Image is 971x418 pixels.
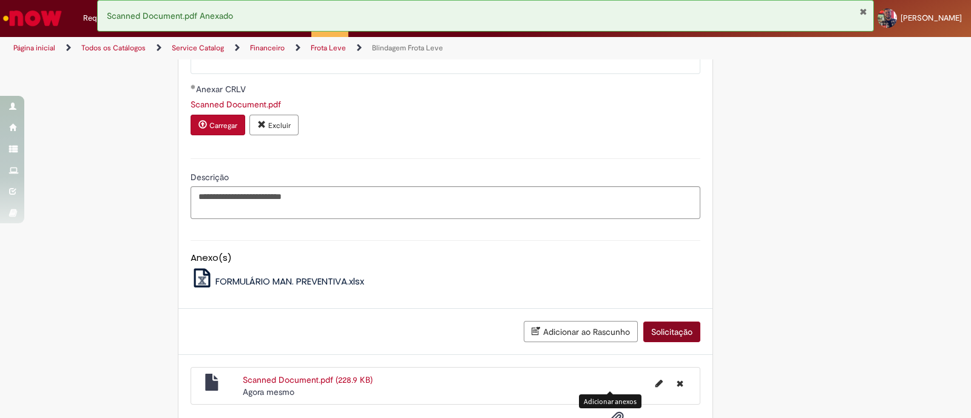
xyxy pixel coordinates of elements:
[268,121,291,130] small: Excluir
[191,186,700,219] textarea: Descrição
[579,394,641,408] div: Adicionar anexos
[209,121,237,130] small: Carregar
[81,43,146,53] a: Todos os Catálogos
[191,172,231,183] span: Descrição
[250,43,285,53] a: Financeiro
[859,7,867,16] button: Fechar Notificação
[643,322,700,342] button: Solicitação
[83,12,126,24] span: Requisições
[901,13,962,23] span: [PERSON_NAME]
[191,99,281,110] a: Download de Scanned Document.pdf
[172,43,224,53] a: Service Catalog
[243,374,373,385] a: Scanned Document.pdf (228.9 KB)
[524,321,638,342] button: Adicionar ao Rascunho
[191,275,365,288] a: FORMULÁRIO MAN. PREVENTIVA.xlsx
[215,275,364,288] span: FORMULÁRIO MAN. PREVENTIVA.xlsx
[669,374,691,393] button: Excluir Scanned Document.pdf
[648,374,670,393] button: Editar nome de arquivo Scanned Document.pdf
[311,43,346,53] a: Frota Leve
[372,43,443,53] a: Blindagem Frota Leve
[243,386,294,397] time: 30/09/2025 13:18:03
[196,84,248,95] span: Anexar CRLV
[1,6,64,30] img: ServiceNow
[191,84,196,89] span: Obrigatório Preenchido
[243,386,294,397] span: Agora mesmo
[13,43,55,53] a: Página inicial
[191,115,245,135] button: Carregar anexo de Anexar CRLV Required
[9,37,638,59] ul: Trilhas de página
[249,115,299,135] button: Excluir anexo Scanned Document.pdf
[107,10,233,21] span: Scanned Document.pdf Anexado
[191,253,700,263] h5: Anexo(s)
